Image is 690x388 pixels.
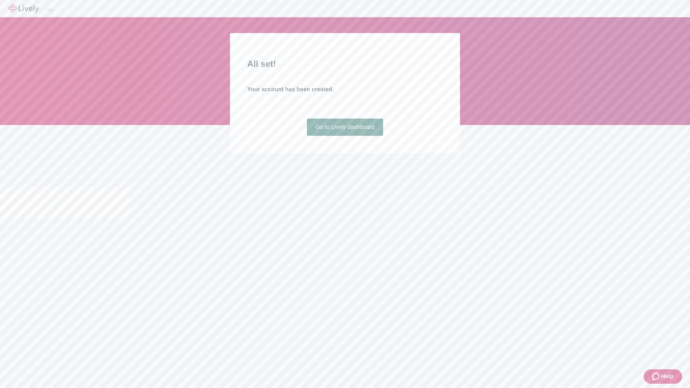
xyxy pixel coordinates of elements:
[247,57,443,70] h2: All set!
[47,9,53,11] button: Log out
[307,119,383,136] a: Go to Lively dashboard
[652,372,661,381] svg: Zendesk support icon
[661,372,673,381] span: Help
[644,369,682,384] button: Zendesk support iconHelp
[247,85,443,94] h4: Your account has been created.
[9,4,39,13] img: Lively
